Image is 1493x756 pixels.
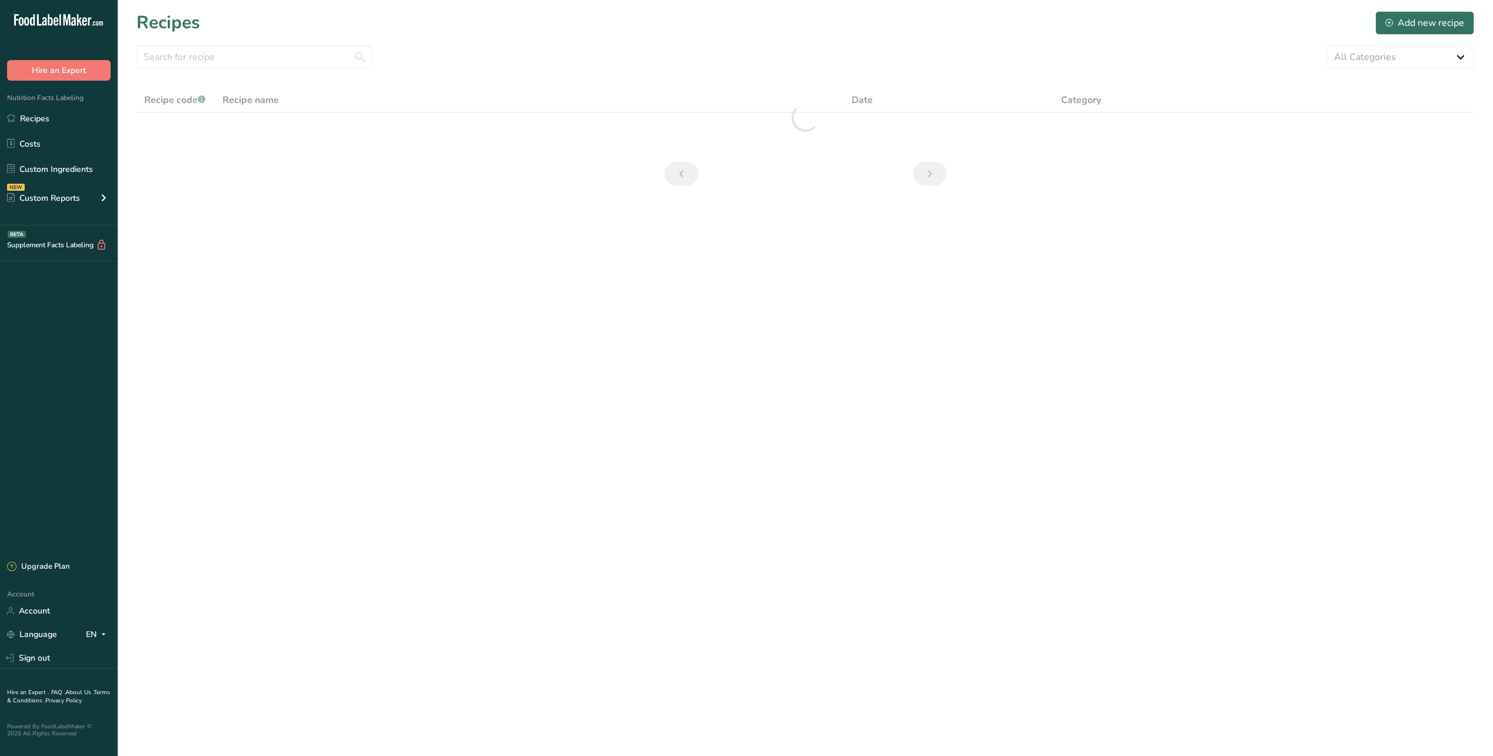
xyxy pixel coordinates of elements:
[7,624,57,645] a: Language
[65,688,94,697] a: About Us .
[7,688,110,705] a: Terms & Conditions .
[86,628,111,642] div: EN
[7,192,80,204] div: Custom Reports
[8,231,26,238] div: BETA
[664,162,699,185] a: Previous page
[1385,16,1464,30] div: Add new recipe
[137,45,372,69] input: Search for recipe
[7,60,111,81] button: Hire an Expert
[51,688,65,697] a: FAQ .
[7,723,111,737] div: Powered By FoodLabelMaker © 2025 All Rights Reserved
[7,561,69,573] div: Upgrade Plan
[45,697,82,705] a: Privacy Policy
[913,162,947,185] a: Next page
[7,184,25,191] div: NEW
[7,688,49,697] a: Hire an Expert .
[137,9,200,36] h1: Recipes
[1375,11,1474,35] button: Add new recipe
